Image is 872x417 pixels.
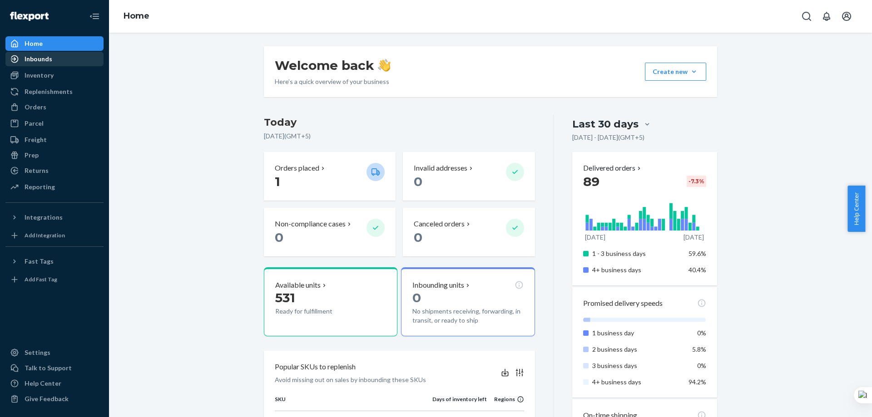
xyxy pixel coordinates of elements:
[412,280,464,290] p: Inbounding units
[684,233,704,242] p: [DATE]
[275,163,319,173] p: Orders placed
[25,135,47,144] div: Freight
[5,84,104,99] a: Replenishments
[264,152,396,201] button: Orders placed 1
[275,230,283,245] span: 0
[5,345,104,360] a: Settings
[414,174,422,189] span: 0
[572,133,644,142] p: [DATE] - [DATE] ( GMT+5 )
[689,378,706,386] span: 94.2%
[697,362,706,369] span: 0%
[25,348,50,357] div: Settings
[5,132,104,147] a: Freight
[25,39,43,48] div: Home
[5,163,104,178] a: Returns
[798,7,816,25] button: Open Search Box
[583,163,643,173] button: Delivered orders
[25,87,73,96] div: Replenishments
[275,395,432,411] th: SKU
[432,395,487,411] th: Days of inventory left
[592,345,682,354] p: 2 business days
[66,6,99,15] span: Support
[275,362,356,372] p: Popular SKUs to replenish
[5,68,104,83] a: Inventory
[25,213,63,222] div: Integrations
[25,231,65,239] div: Add Integration
[5,100,104,114] a: Orders
[275,307,359,316] p: Ready for fulfillment
[25,275,57,283] div: Add Fast Tag
[689,266,706,274] span: 40.4%
[585,233,605,242] p: [DATE]
[412,307,523,325] p: No shipments receiving, forwarding, in transit, or ready to ship
[25,103,46,112] div: Orders
[5,272,104,287] a: Add Fast Tag
[25,363,72,373] div: Talk to Support
[124,11,149,21] a: Home
[25,54,52,64] div: Inbounds
[264,115,535,130] h3: Today
[401,267,535,336] button: Inbounding units0No shipments receiving, forwarding, in transit, or ready to ship
[25,182,55,191] div: Reporting
[25,257,54,266] div: Fast Tags
[5,36,104,51] a: Home
[5,376,104,391] a: Help Center
[264,132,535,141] p: [DATE] ( GMT+5 )
[403,208,535,256] button: Canceled orders 0
[689,250,706,257] span: 59.6%
[5,52,104,66] a: Inbounds
[837,7,856,25] button: Open account menu
[25,151,39,160] div: Prep
[687,176,706,187] div: -7.3 %
[5,392,104,406] button: Give Feedback
[847,186,865,232] button: Help Center
[414,163,467,173] p: Invalid addresses
[5,180,104,194] a: Reporting
[592,361,682,370] p: 3 business days
[645,63,706,81] button: Create new
[487,395,524,403] div: Regions
[275,290,295,305] span: 531
[25,394,69,403] div: Give Feedback
[817,7,836,25] button: Open notifications
[25,166,49,175] div: Returns
[264,267,397,336] button: Available units531Ready for fulfillment
[25,71,54,80] div: Inventory
[412,290,421,305] span: 0
[5,228,104,243] a: Add Integration
[10,12,49,21] img: Flexport logo
[5,116,104,131] a: Parcel
[275,280,321,290] p: Available units
[592,378,682,387] p: 4+ business days
[592,265,682,275] p: 4+ business days
[25,119,44,128] div: Parcel
[5,254,104,269] button: Fast Tags
[592,329,682,338] p: 1 business day
[5,210,104,225] button: Integrations
[583,174,599,189] span: 89
[5,148,104,162] a: Prep
[85,7,104,25] button: Close Navigation
[403,152,535,201] button: Invalid addresses 0
[697,329,706,337] span: 0%
[275,375,426,384] p: Avoid missing out on sales by inbounding these SKUs
[414,230,422,245] span: 0
[25,379,61,388] div: Help Center
[378,59,391,72] img: hand-wave emoji
[275,77,391,86] p: Here’s a quick overview of your business
[592,249,682,258] p: 1 - 3 business days
[275,174,280,189] span: 1
[275,219,346,229] p: Non-compliance cases
[414,219,465,229] p: Canceled orders
[583,298,663,309] p: Promised delivery speeds
[264,208,396,256] button: Non-compliance cases 0
[572,117,639,131] div: Last 30 days
[275,57,391,74] h1: Welcome back
[5,361,104,375] button: Talk to Support
[692,345,706,353] span: 5.8%
[116,3,157,29] ol: breadcrumbs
